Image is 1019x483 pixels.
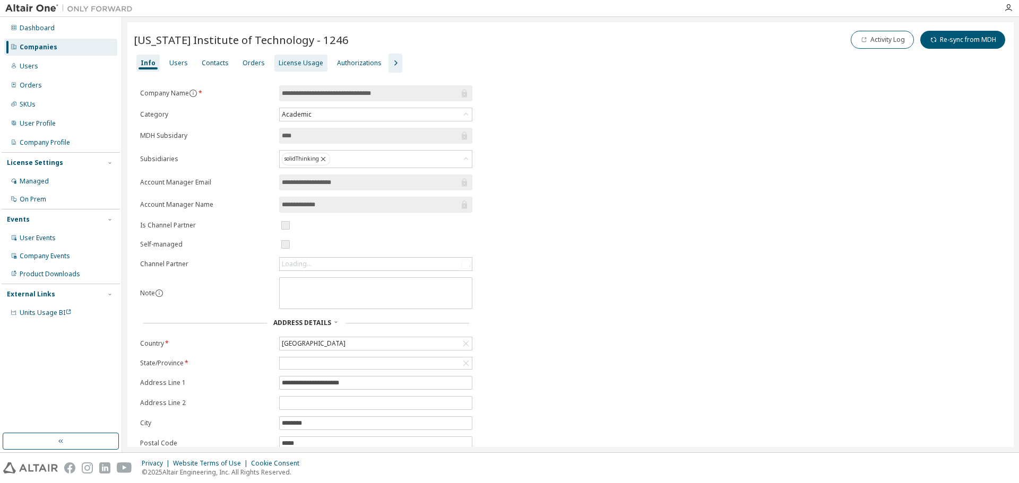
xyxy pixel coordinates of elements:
label: Category [140,110,273,119]
button: information [155,289,163,297]
div: Loading... [282,260,312,268]
label: Account Manager Name [140,200,273,209]
img: altair_logo.svg [3,462,58,473]
div: Info [141,59,156,67]
img: facebook.svg [64,462,75,473]
label: Country [140,339,273,348]
div: Cookie Consent [251,459,306,468]
div: Users [169,59,188,67]
button: Re-sync from MDH [920,31,1005,49]
div: License Usage [279,59,323,67]
div: Product Downloads [20,270,80,278]
label: MDH Subsidary [140,131,273,140]
label: Channel Partner [140,260,273,268]
button: Activity Log [851,31,914,49]
div: On Prem [20,195,46,204]
div: Events [7,215,30,224]
div: License Settings [7,159,63,167]
div: Loading... [280,258,472,270]
div: Users [20,62,38,71]
div: SKUs [20,100,36,109]
span: Address Details [273,318,331,327]
div: User Profile [20,119,56,128]
div: External Links [7,290,55,298]
button: information [189,89,197,98]
div: Academic [280,108,472,121]
div: Company Profile [20,138,70,147]
span: Units Usage BI [20,308,72,317]
div: [GEOGRAPHIC_DATA] [280,338,347,349]
div: Orders [243,59,265,67]
div: User Events [20,234,56,242]
div: Contacts [202,59,229,67]
div: [GEOGRAPHIC_DATA] [280,337,472,350]
label: Is Channel Partner [140,221,273,230]
div: solidThinking [282,153,330,165]
div: Companies [20,43,57,51]
label: State/Province [140,359,273,367]
label: City [140,419,273,427]
div: Authorizations [337,59,382,67]
label: Account Manager Email [140,178,273,187]
img: instagram.svg [82,462,93,473]
label: Postal Code [140,439,273,447]
label: Address Line 1 [140,379,273,387]
img: youtube.svg [117,462,132,473]
div: Company Events [20,252,70,260]
span: [US_STATE] Institute of Technology - 1246 [134,32,349,47]
p: © 2025 Altair Engineering, Inc. All Rights Reserved. [142,468,306,477]
div: Managed [20,177,49,186]
div: Orders [20,81,42,90]
img: Altair One [5,3,138,14]
div: Website Terms of Use [173,459,251,468]
div: solidThinking [280,151,472,168]
label: Address Line 2 [140,399,273,407]
label: Company Name [140,89,273,98]
img: linkedin.svg [99,462,110,473]
div: Dashboard [20,24,55,32]
label: Note [140,288,155,297]
label: Subsidiaries [140,155,273,163]
div: Privacy [142,459,173,468]
label: Self-managed [140,240,273,249]
div: Academic [280,109,313,120]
